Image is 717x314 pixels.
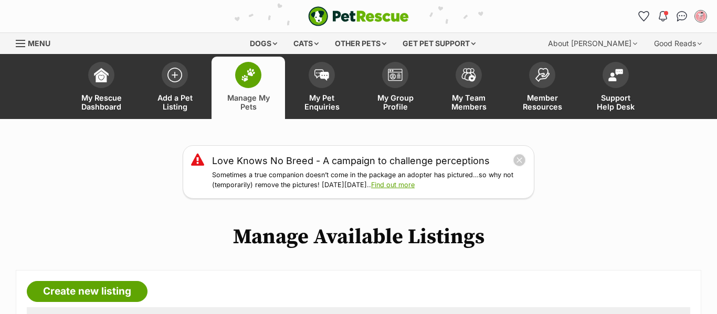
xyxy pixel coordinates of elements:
[328,33,394,54] div: Other pets
[505,57,579,119] a: Member Resources
[78,93,125,111] span: My Rescue Dashboard
[286,33,326,54] div: Cats
[138,57,212,119] a: Add a Pet Listing
[592,93,639,111] span: Support Help Desk
[695,11,706,21] img: Koyna Cortes profile pic
[167,68,182,82] img: add-pet-listing-icon-0afa8454b4691262ce3f59096e99ab1cd57d4a30225e0717b998d2c9b9846f56.svg
[212,154,490,168] a: Love Knows No Breed - A campaign to challenge perceptions
[65,57,138,119] a: My Rescue Dashboard
[94,68,109,82] img: dashboard-icon-eb2f2d2d3e046f16d808141f083e7271f6b2e854fb5c12c21221c1fb7104beca.svg
[298,93,345,111] span: My Pet Enquiries
[513,154,526,167] button: close
[445,93,492,111] span: My Team Members
[519,93,566,111] span: Member Resources
[151,93,198,111] span: Add a Pet Listing
[372,93,419,111] span: My Group Profile
[677,11,688,21] img: chat-41dd97257d64d25036548639549fe6c8038ab92f7586957e7f3b1b290dea8141.svg
[692,8,709,25] button: My account
[388,69,403,81] img: group-profile-icon-3fa3cf56718a62981997c0bc7e787c4b2cf8bcc04b72c1350f741eb67cf2f40e.svg
[647,33,709,54] div: Good Reads
[579,57,652,119] a: Support Help Desk
[27,281,147,302] a: Create new listing
[655,8,671,25] button: Notifications
[285,57,358,119] a: My Pet Enquiries
[225,93,272,111] span: Manage My Pets
[541,33,645,54] div: About [PERSON_NAME]
[461,68,476,82] img: team-members-icon-5396bd8760b3fe7c0b43da4ab00e1e3bb1a5d9ba89233759b79545d2d3fc5d0d.svg
[308,6,409,26] a: PetRescue
[535,68,550,82] img: member-resources-icon-8e73f808a243e03378d46382f2149f9095a855e16c252ad45f914b54edf8863c.svg
[28,39,50,48] span: Menu
[242,33,284,54] div: Dogs
[314,69,329,81] img: pet-enquiries-icon-7e3ad2cf08bfb03b45e93fb7055b45f3efa6380592205ae92323e6603595dc1f.svg
[432,57,505,119] a: My Team Members
[636,8,652,25] a: Favourites
[636,8,709,25] ul: Account quick links
[212,57,285,119] a: Manage My Pets
[673,8,690,25] a: Conversations
[16,33,58,52] a: Menu
[308,6,409,26] img: logo-e224e6f780fb5917bec1dbf3a21bbac754714ae5b6737aabdf751b685950b380.svg
[212,170,526,190] p: Sometimes a true companion doesn’t come in the package an adopter has pictured…so why not (tempor...
[659,11,667,21] img: notifications-46538b983faf8c2785f20acdc204bb7945ddae34d4c08c2a6579f10ce5e182be.svg
[241,68,256,82] img: manage-my-pets-icon-02211641906a0b7f246fdf0571729dbe1e7629f14944591b6c1af311fb30b64b.svg
[371,181,415,189] a: Find out more
[608,69,623,81] img: help-desk-icon-fdf02630f3aa405de69fd3d07c3f3aa587a6932b1a1747fa1d2bba05be0121f9.svg
[395,33,483,54] div: Get pet support
[358,57,432,119] a: My Group Profile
